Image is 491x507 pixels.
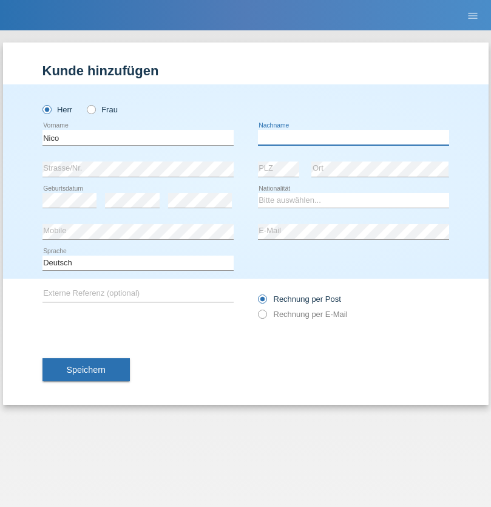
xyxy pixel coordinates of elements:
label: Rechnung per E-Mail [258,310,348,319]
i: menu [467,10,479,22]
a: menu [461,12,485,19]
input: Rechnung per Post [258,294,266,310]
label: Frau [87,105,118,114]
h1: Kunde hinzufügen [42,63,449,78]
button: Speichern [42,358,130,381]
span: Speichern [67,365,106,375]
label: Rechnung per Post [258,294,341,304]
label: Herr [42,105,73,114]
input: Rechnung per E-Mail [258,310,266,325]
input: Frau [87,105,95,113]
input: Herr [42,105,50,113]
